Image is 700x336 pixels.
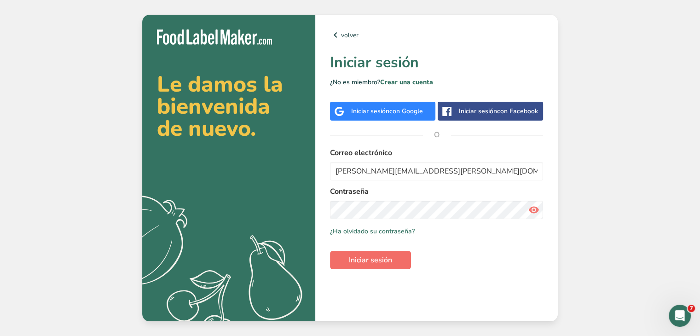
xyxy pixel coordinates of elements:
button: Iniciar sesión [330,251,411,269]
p: ¿No es miembro? [330,77,543,87]
span: con Facebook [497,107,538,116]
label: Correo electrónico [330,147,543,158]
iframe: Intercom live chat [669,305,691,327]
h1: Iniciar sesión [330,52,543,74]
a: ¿Ha olvidado su contraseña? [330,226,415,236]
span: 7 [688,305,695,312]
div: Iniciar sesión [459,106,538,116]
a: Crear una cuenta [380,78,433,87]
div: Iniciar sesión [351,106,423,116]
span: Iniciar sesión [349,255,392,266]
h2: Le damos la bienvenida de nuevo. [157,73,301,139]
span: O [423,121,451,149]
span: con Google [389,107,423,116]
a: volver [330,29,543,41]
img: Food Label Maker [157,29,272,45]
label: Contraseña [330,186,543,197]
input: Introduzca su correo electrónico [330,162,543,180]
